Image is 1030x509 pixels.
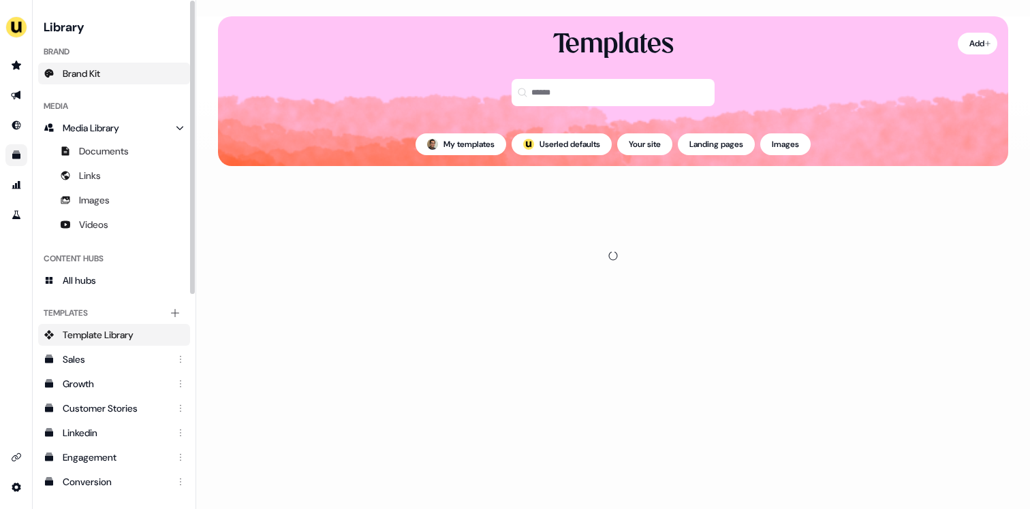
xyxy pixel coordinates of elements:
[523,139,534,150] div: ;
[63,328,134,342] span: Template Library
[38,95,190,117] div: Media
[79,218,108,231] span: Videos
[38,269,190,291] a: All hubs
[5,204,27,226] a: Go to experiments
[523,139,534,150] img: userled logo
[38,214,190,235] a: Videos
[79,169,101,182] span: Links
[38,446,190,468] a: Engagement
[5,54,27,76] a: Go to prospects
[416,133,506,155] button: My templates
[79,193,110,207] span: Images
[678,133,755,155] button: Landing pages
[553,27,674,63] div: Templates
[63,426,168,440] div: Linkedin
[5,446,27,468] a: Go to integrations
[38,189,190,211] a: Images
[63,475,168,489] div: Conversion
[617,133,672,155] button: Your site
[63,450,168,464] div: Engagement
[760,133,811,155] button: Images
[63,377,168,391] div: Growth
[38,348,190,370] a: Sales
[38,248,190,269] div: Content Hubs
[38,324,190,346] a: Template Library
[5,174,27,196] a: Go to attribution
[512,133,612,155] button: userled logo;Userled defaults
[63,401,168,415] div: Customer Stories
[63,274,96,287] span: All hubs
[38,422,190,444] a: Linkedin
[38,471,190,493] a: Conversion
[63,67,100,80] span: Brand Kit
[38,41,190,63] div: Brand
[63,352,168,366] div: Sales
[38,373,190,395] a: Growth
[5,476,27,498] a: Go to integrations
[38,16,190,35] h3: Library
[38,63,190,84] a: Brand Kit
[958,33,997,54] button: Add
[5,144,27,166] a: Go to templates
[5,114,27,136] a: Go to Inbound
[5,84,27,106] a: Go to outbound experience
[38,165,190,186] a: Links
[38,397,190,419] a: Customer Stories
[38,302,190,324] div: Templates
[427,139,438,150] img: Mayank
[79,144,129,158] span: Documents
[38,140,190,162] a: Documents
[38,117,190,139] a: Media Library
[63,121,119,135] span: Media Library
